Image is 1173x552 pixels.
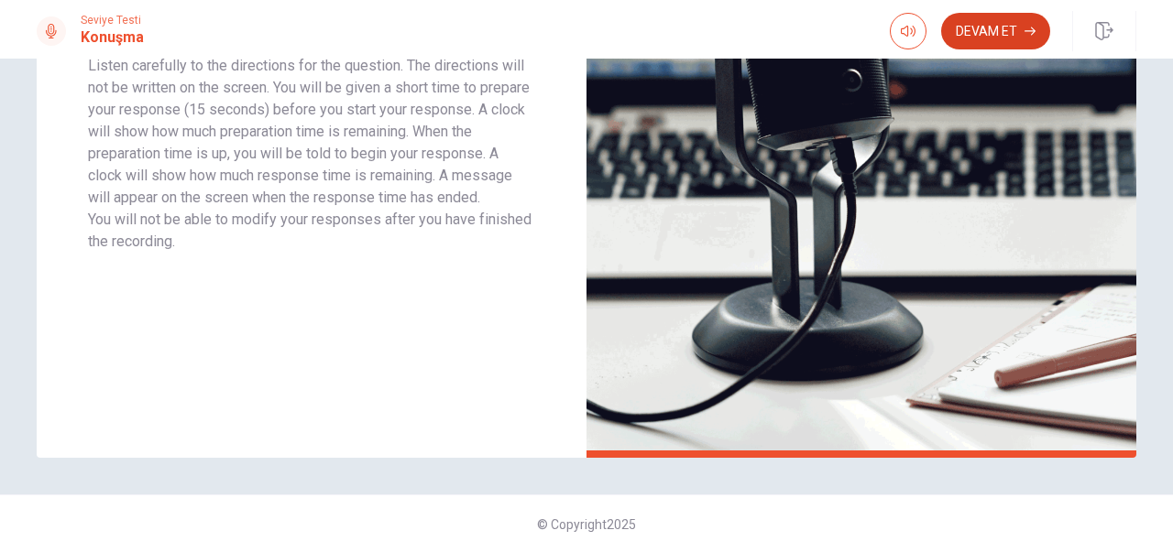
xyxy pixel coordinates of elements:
[941,13,1050,49] button: Devam Et
[537,517,636,532] span: © Copyright 2025
[88,209,535,253] p: You will not be able to modify your responses after you have finished the recording.
[88,55,535,209] p: Listen carefully to the directions for the question. The directions will not be written on the sc...
[81,14,144,27] span: Seviye Testi
[81,27,144,49] h1: Konuşma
